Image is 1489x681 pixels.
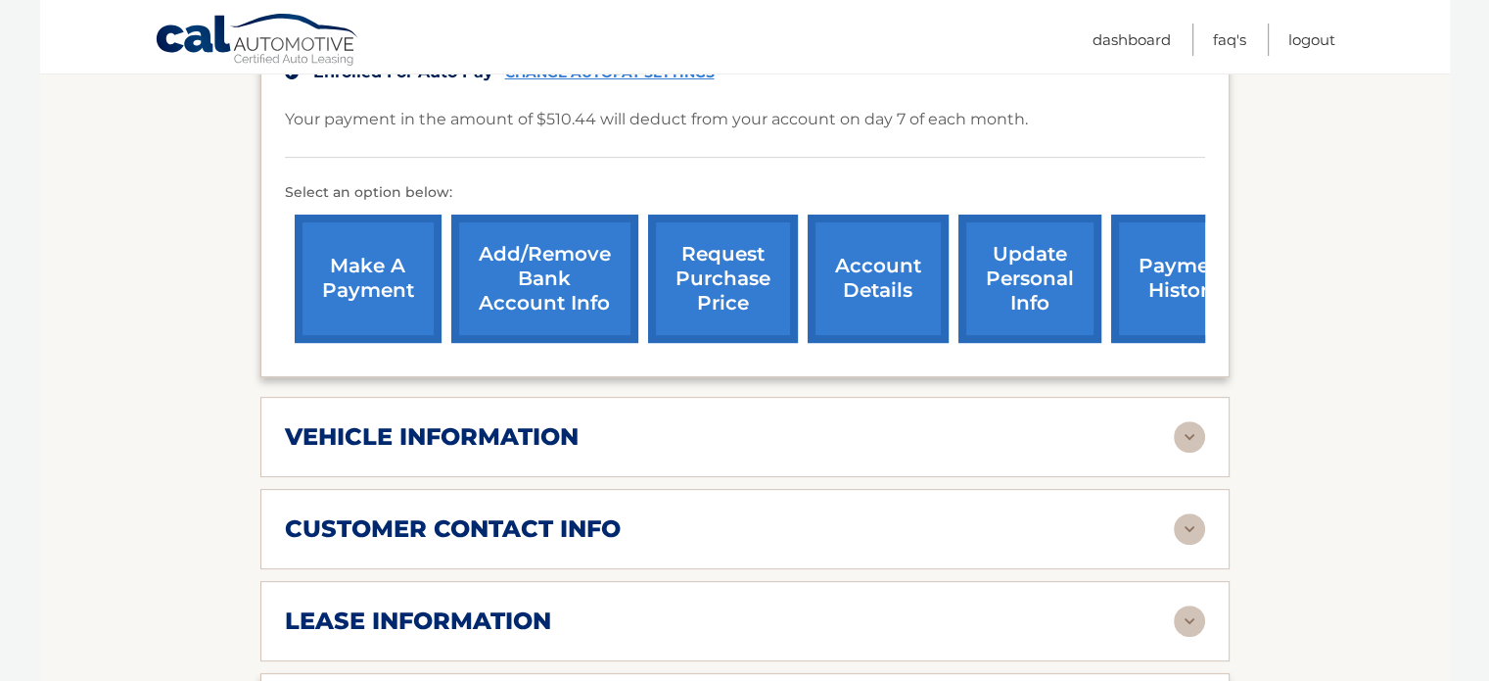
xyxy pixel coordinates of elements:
a: Dashboard [1093,24,1171,56]
img: accordion-rest.svg [1174,606,1205,637]
span: Enrolled For Auto Pay [313,63,493,81]
a: account details [808,215,949,343]
a: update personal info [958,215,1101,343]
h2: lease information [285,607,551,636]
h2: vehicle information [285,422,579,452]
h2: customer contact info [285,514,621,544]
a: Cal Automotive [155,13,360,70]
img: accordion-rest.svg [1174,513,1205,545]
a: payment history [1111,215,1258,343]
a: request purchase price [648,215,798,343]
a: FAQ's [1213,24,1246,56]
a: Logout [1288,24,1335,56]
a: make a payment [295,215,442,343]
p: Select an option below: [285,181,1205,205]
p: Your payment in the amount of $510.44 will deduct from your account on day 7 of each month. [285,106,1028,133]
a: Add/Remove bank account info [451,215,638,343]
img: accordion-rest.svg [1174,421,1205,453]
